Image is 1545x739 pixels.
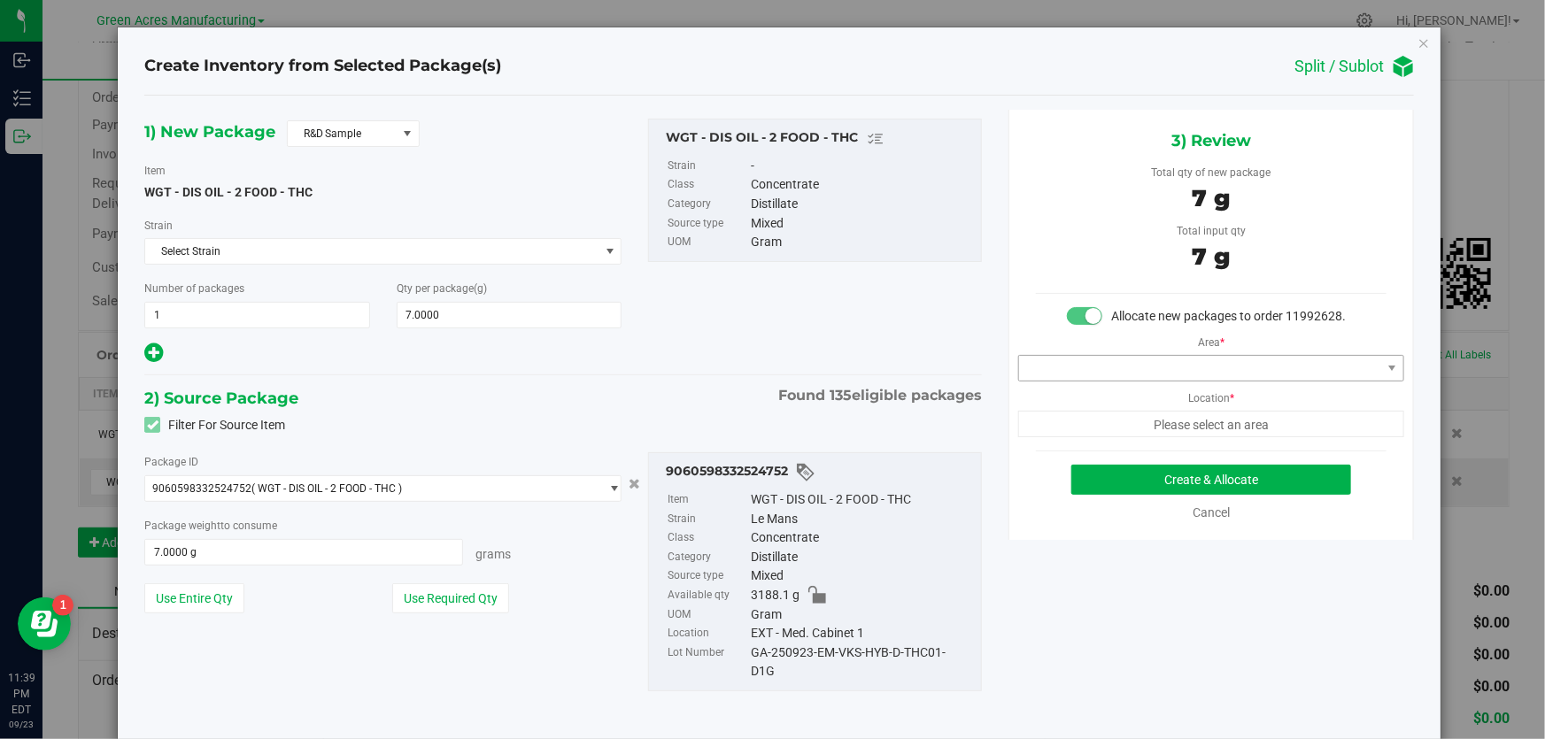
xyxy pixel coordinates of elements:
span: Select Strain [145,239,599,264]
span: Grams [476,547,512,561]
span: ( WGT - DIS OIL - 2 FOOD - THC ) [251,482,402,495]
div: Le Mans [751,510,972,529]
span: Number of packages [144,282,244,295]
label: Strain [668,157,747,176]
div: Gram [751,605,972,625]
label: Item [144,163,166,179]
span: 3) Review [1171,127,1251,154]
label: Location [668,624,747,643]
label: UOM [668,605,747,625]
label: Item [668,490,747,510]
button: Use Entire Qty [144,583,244,613]
span: 7 g [1193,242,1231,271]
iframe: Resource center unread badge [52,595,73,616]
label: Class [668,175,747,195]
h4: Split / Sublot [1294,58,1384,75]
label: Strain [668,510,747,529]
div: Concentrate [751,175,972,195]
a: Cancel [1193,505,1230,520]
span: weight [189,520,220,532]
span: 135 [830,387,852,404]
span: Allocate new packages to order 11992628. [1111,309,1346,323]
div: WGT - DIS OIL - 2 FOOD - THC [666,128,972,150]
label: UOM [668,233,747,252]
div: Distillate [751,195,972,214]
label: Source type [668,566,747,586]
span: Found eligible packages [778,385,982,406]
div: Gram [751,233,972,252]
span: WGT - DIS OIL - 2 FOOD - THC [144,185,313,199]
input: 7.0000 [398,303,622,327]
span: Total input qty [1177,225,1246,237]
label: Lot Number [668,643,747,681]
div: Mixed [751,214,972,234]
span: (g) [474,282,487,295]
span: Package ID [144,456,198,468]
div: Mixed [751,566,972,586]
button: Create & Allocate [1071,465,1352,495]
label: Source type [668,214,747,234]
label: Class [668,528,747,548]
div: - [751,157,972,176]
label: Location [1188,381,1234,406]
div: Distillate [751,548,972,567]
span: select [599,239,621,264]
span: 7 g [1193,184,1231,212]
label: Strain [144,218,173,234]
div: GA-250923-EM-VKS-HYB-D-THC01-D1G [751,643,972,681]
span: Please select an area [1018,411,1404,437]
div: EXT - Med. Cabinet 1 [751,624,972,643]
span: 3188.1 g [751,586,800,605]
label: Category [668,548,747,567]
span: 2) Source Package [144,385,298,412]
div: Concentrate [751,528,972,548]
div: 9060598332524752 [666,462,972,483]
span: 1) New Package [144,119,275,145]
span: select [599,476,621,501]
input: 7.0000 g [145,540,462,565]
span: Total qty of new package [1152,166,1271,179]
iframe: Resource center [18,597,71,650]
button: Cancel button [623,471,645,497]
span: Qty per package [397,282,487,295]
label: Category [668,195,747,214]
button: Use Required Qty [392,583,509,613]
span: 9060598332524752 [152,482,251,495]
span: R&D Sample [288,121,397,146]
span: Package to consume [144,520,277,532]
div: WGT - DIS OIL - 2 FOOD - THC [751,490,972,510]
label: Filter For Source Item [144,416,285,435]
label: Area [1198,326,1224,350]
label: Available qty [668,586,747,605]
span: Add new output [144,349,163,363]
h4: Create Inventory from Selected Package(s) [144,55,501,78]
input: 1 [145,303,369,327]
